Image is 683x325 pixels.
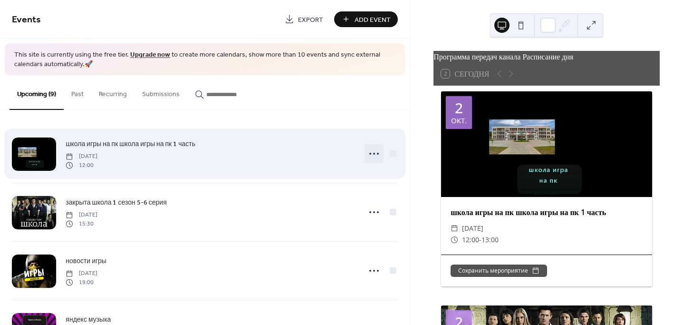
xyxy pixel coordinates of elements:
span: новости игры [66,256,106,266]
span: 19:00 [66,278,97,286]
span: Add Event [355,15,391,25]
a: Upgrade now [130,49,170,61]
button: Submissions [135,75,187,109]
span: Events [12,10,41,29]
div: Программа передач канала Расписание дня [433,51,660,62]
button: Add Event [334,11,398,27]
span: This site is currently using the free tier. to create more calendars, show more than 10 events an... [14,50,395,69]
a: закрыта школа 1 сезон 5-6 серия [66,197,166,208]
span: [DATE] [462,223,483,234]
button: Upcoming (9) [10,75,64,110]
button: Past [64,75,91,109]
span: [DATE] [66,152,97,161]
span: Export [298,15,323,25]
a: яндекс музыка [66,314,111,325]
span: 13:00 [481,234,499,246]
button: Сохранить мероприятие [451,265,547,277]
span: 12:00 [66,161,97,169]
div: ​ [451,223,458,234]
button: Recurring [91,75,135,109]
div: 2 [455,101,463,115]
span: школа игры на пк школа игры на пк 1 часть [66,139,195,149]
div: окт. [451,117,467,124]
span: [DATE] [66,211,97,219]
a: Export [278,11,330,27]
div: ​ [451,234,458,246]
span: яндекс музыка [66,315,111,325]
span: закрыта школа 1 сезон 5-6 серия [66,198,166,208]
span: 15:30 [66,219,97,228]
span: 12:00 [462,234,479,246]
div: школа игры на пк школа игры на пк 1 часть [441,207,652,218]
span: - [479,234,481,246]
a: школа игры на пк школа игры на пк 1 часть [66,138,195,149]
span: [DATE] [66,269,97,278]
a: новости игры [66,256,106,266]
